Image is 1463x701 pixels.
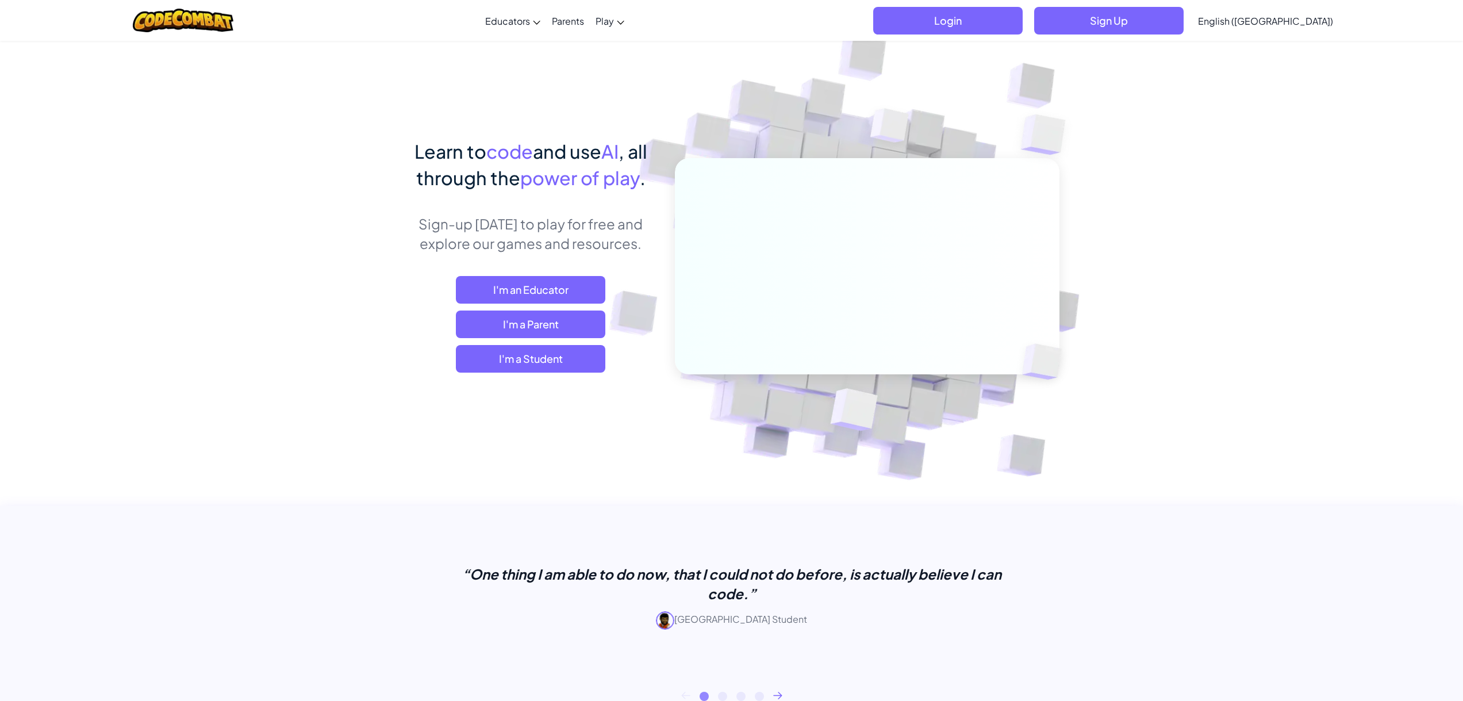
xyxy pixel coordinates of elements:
button: Login [873,7,1023,35]
img: Overlap cubes [1003,320,1089,404]
img: Overlap cubes [998,86,1097,183]
span: Play [596,15,614,27]
button: I'm a Student [456,345,605,373]
span: AI [601,140,619,163]
button: 2 [718,692,727,701]
span: code [486,140,533,163]
span: English ([GEOGRAPHIC_DATA]) [1198,15,1333,27]
button: 4 [755,692,764,701]
img: CodeCombat logo [133,9,233,32]
img: Overlap cubes [848,86,931,171]
a: Educators [479,5,546,36]
a: I'm an Educator [456,276,605,304]
button: 3 [736,692,746,701]
p: “One thing I am able to do now, that I could not do before, is actually believe I can code.” [444,564,1019,603]
a: Play [590,5,630,36]
a: Parents [546,5,590,36]
a: I'm a Parent [456,311,605,338]
span: . [640,166,646,189]
span: Educators [485,15,530,27]
p: Sign-up [DATE] to play for free and explore our games and resources. [404,214,658,253]
span: and use [533,140,601,163]
p: [GEOGRAPHIC_DATA] Student [444,611,1019,630]
a: English ([GEOGRAPHIC_DATA]) [1192,5,1339,36]
img: Overlap cubes [802,364,905,459]
img: avatar [656,611,674,630]
button: Sign Up [1034,7,1184,35]
span: Learn to [414,140,486,163]
button: 1 [700,692,709,701]
span: power of play [520,166,640,189]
